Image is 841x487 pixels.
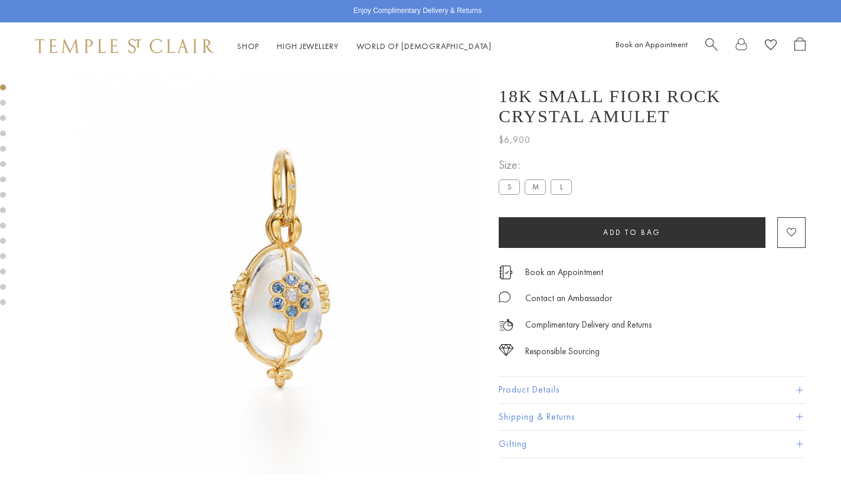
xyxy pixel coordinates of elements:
img: icon_sourcing.svg [499,344,513,356]
img: Temple St. Clair [35,39,214,53]
nav: Main navigation [237,39,492,54]
img: P56889-E11FIORMX [77,70,481,474]
a: World of [DEMOGRAPHIC_DATA]World of [DEMOGRAPHIC_DATA] [356,41,492,51]
img: icon_appointment.svg [499,266,513,279]
span: Size: [499,155,577,175]
button: Add to bag [499,217,765,248]
a: View Wishlist [765,37,777,55]
a: Book an Appointment [525,266,603,279]
span: $6,900 [499,132,531,148]
button: Product Details [499,377,806,403]
span: Add to bag [603,227,661,237]
label: S [499,179,520,194]
a: Search [705,37,718,55]
a: Open Shopping Bag [794,37,806,55]
a: Book an Appointment [616,39,688,50]
a: High JewelleryHigh Jewellery [277,41,339,51]
p: Enjoy Complimentary Delivery & Returns [354,5,482,17]
a: ShopShop [237,41,259,51]
label: L [551,179,572,194]
img: icon_delivery.svg [499,318,513,332]
p: Complimentary Delivery and Returns [525,318,652,332]
button: Gifting [499,431,806,457]
div: Responsible Sourcing [525,344,600,359]
button: Shipping & Returns [499,404,806,430]
img: MessageIcon-01_2.svg [499,291,511,303]
label: M [525,179,546,194]
div: Contact an Ambassador [525,291,612,306]
h1: 18K Small Fiori Rock Crystal Amulet [499,86,806,126]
